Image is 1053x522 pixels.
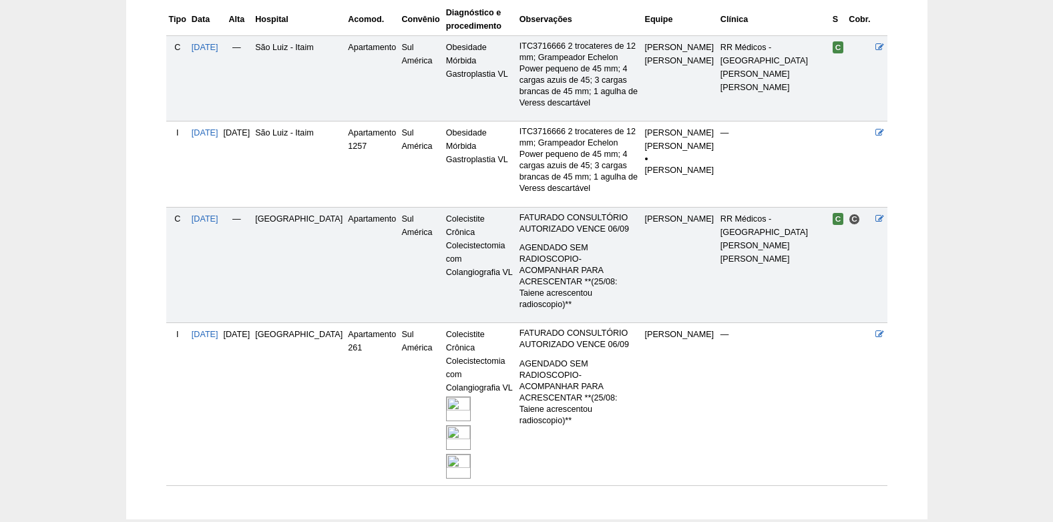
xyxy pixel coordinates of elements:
span: Confirmada [833,213,844,225]
p: AGENDADO SEM RADIOSCOPIO- ACOMPANHAR PARA ACRESCENTAR **(25/08: Taiene acrescentou radioscopio)** [519,242,640,310]
span: [DATE] [224,128,250,138]
p: FATURADO CONSULTÓRIO AUTORIZADO VENCE 06/09 [519,212,640,235]
p: FATURADO CONSULTÓRIO AUTORIZADO VENCE 06/09 [519,328,640,350]
a: [DATE] [192,128,218,138]
td: Sul América [399,323,443,486]
td: Colecistite Crônica Colecistectomia com Colangiografia VL [443,207,517,323]
p: AGENDADO SEM RADIOSCOPIO- ACOMPANHAR PARA ACRESCENTAR **(25/08: Taiene acrescentou radioscopio)** [519,358,640,427]
td: Apartamento [345,35,399,121]
th: S [830,3,847,36]
div: I [169,328,186,341]
td: Colecistite Crônica Colecistectomia com Colangiografia VL [443,323,517,486]
td: São Luiz - Itaim [252,121,345,207]
td: Obesidade Mórbida Gastroplastia VL [443,35,517,121]
th: Data [189,3,221,36]
span: [DATE] [224,330,250,339]
th: Clínica [718,3,830,36]
td: [GEOGRAPHIC_DATA] [252,323,345,486]
th: Observações [517,3,642,36]
div: [PERSON_NAME] [645,140,715,153]
td: Apartamento 1257 [345,121,399,207]
td: [PERSON_NAME] [642,121,718,207]
td: RR Médicos - [GEOGRAPHIC_DATA][PERSON_NAME][PERSON_NAME] [718,207,830,323]
td: [PERSON_NAME] [642,323,718,486]
th: Diagnóstico e procedimento [443,3,517,36]
span: Consultório [849,214,860,225]
li: [PERSON_NAME] [645,153,715,176]
td: — [221,207,253,323]
a: [DATE] [192,214,218,224]
th: Equipe [642,3,718,36]
th: Alta [221,3,253,36]
th: Acomod. [345,3,399,36]
p: ITC3716666 2 trocateres de 12 mm; Grampeador Echelon Power pequeno de 45 mm; 4 cargas azuis de 45... [519,126,640,194]
td: — [718,323,830,486]
td: São Luiz - Itaim [252,35,345,121]
td: Obesidade Mórbida Gastroplastia VL [443,121,517,207]
td: [PERSON_NAME] [642,207,718,323]
td: — [718,121,830,207]
a: [DATE] [192,330,218,339]
td: [PERSON_NAME] [642,35,718,121]
p: ITC3716666 2 trocateres de 12 mm; Grampeador Echelon Power pequeno de 45 mm; 4 cargas azuis de 45... [519,41,640,109]
td: Sul América [399,35,443,121]
div: C [169,41,186,54]
th: Hospital [252,3,345,36]
div: C [169,212,186,226]
span: Confirmada [833,41,844,53]
th: Cobr. [846,3,873,36]
td: — [221,35,253,121]
div: I [169,126,186,140]
th: Convênio [399,3,443,36]
th: Tipo [166,3,189,36]
td: [GEOGRAPHIC_DATA] [252,207,345,323]
a: [DATE] [192,43,218,52]
td: RR Médicos - [GEOGRAPHIC_DATA][PERSON_NAME][PERSON_NAME] [718,35,830,121]
div: [PERSON_NAME] [645,54,715,67]
td: Apartamento [345,207,399,323]
td: Sul América [399,121,443,207]
td: Sul América [399,207,443,323]
td: Apartamento 261 [345,323,399,486]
